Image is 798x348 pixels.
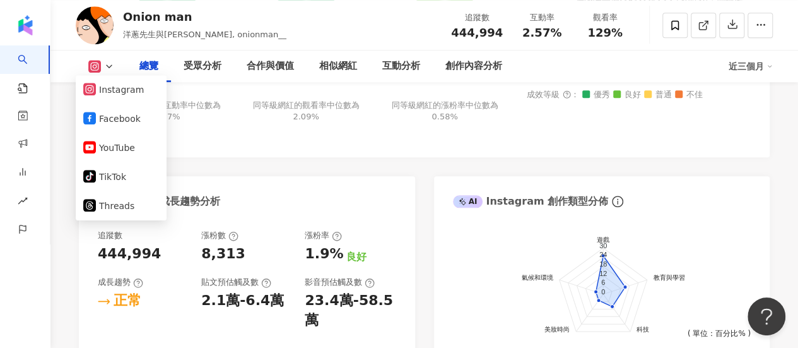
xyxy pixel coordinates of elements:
[139,59,158,74] div: 總覽
[521,274,553,281] text: 氣候和環境
[453,195,608,208] div: Instagram 創作類型分佈
[451,11,503,24] div: 追蹤數
[305,277,375,288] div: 影音預估觸及數
[18,188,28,217] span: rise
[305,244,343,264] div: 1.9%
[18,45,43,95] a: search
[636,326,648,333] text: 科技
[431,112,457,121] span: 0.58%
[247,59,294,74] div: 合作與價值
[184,59,221,74] div: 受眾分析
[98,277,143,288] div: 成長趨勢
[201,244,245,264] div: 8,313
[382,59,420,74] div: 互動分析
[587,27,623,39] span: 129%
[123,30,286,39] span: 洋蔥先生與[PERSON_NAME], onionman__
[293,112,319,121] span: 2.09%
[527,90,751,100] div: 成效等級 ：
[610,194,625,209] span: info-circle
[83,81,159,99] button: Instagram
[522,27,561,39] span: 2.57%
[83,168,159,186] button: TikTok
[599,241,606,249] text: 30
[76,6,114,44] img: KOL Avatar
[581,11,629,24] div: 觀看率
[582,90,610,100] span: 優秀
[613,90,641,100] span: 良好
[305,230,342,241] div: 漲粉率
[123,9,286,25] div: Onion man
[675,90,703,100] span: 不佳
[601,288,604,296] text: 0
[201,230,238,241] div: 漲粉數
[154,112,180,121] span: 0.77%
[83,139,159,157] button: YouTube
[599,260,606,268] text: 18
[346,250,367,264] div: 良好
[453,195,483,208] div: AI
[251,100,361,123] div: 同等級網紅的觀看率中位數為
[390,100,500,123] div: 同等級網紅的漲粉率中位數為
[644,90,672,100] span: 普通
[729,56,773,76] div: 近三個月
[201,277,271,288] div: 貼文預估觸及數
[544,326,570,333] text: 美妝時尚
[599,269,606,277] text: 12
[15,15,35,35] img: logo icon
[201,291,284,311] div: 2.1萬-6.4萬
[748,297,785,335] iframe: Help Scout Beacon - Open
[599,251,606,258] text: 24
[98,230,122,241] div: 追蹤數
[98,195,220,208] div: Instagram 成長趨勢分析
[451,26,503,39] span: 444,994
[114,291,141,311] div: 正常
[653,274,684,281] text: 教育與學習
[445,59,502,74] div: 創作內容分析
[83,110,159,128] button: Facebook
[98,244,161,264] div: 444,994
[601,279,604,286] text: 6
[305,291,396,330] div: 23.4萬-58.5萬
[319,59,357,74] div: 相似網紅
[83,197,159,215] button: Threads
[597,236,609,243] text: 遊戲
[112,100,223,123] div: 同等級網紅的互動率中位數為
[518,11,566,24] div: 互動率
